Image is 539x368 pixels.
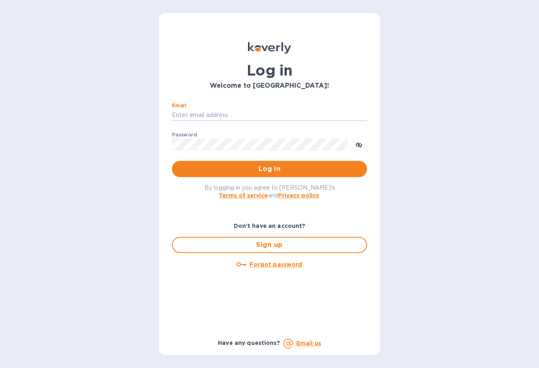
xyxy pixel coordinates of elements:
span: Sign up [179,240,360,250]
b: Have any questions? [218,340,280,346]
img: Koverly [248,42,291,54]
h3: Welcome to [GEOGRAPHIC_DATA]! [172,82,367,90]
span: Log in [178,164,361,174]
button: Sign up [172,237,367,253]
button: toggle password visibility [351,136,367,152]
input: Enter email address [172,109,367,121]
b: Don't have an account? [234,223,306,229]
span: By logging in you agree to [PERSON_NAME]'s and . [204,184,335,199]
label: Password [172,132,197,137]
u: Forgot password [250,261,302,268]
a: Email us [296,340,321,346]
button: Log in [172,161,367,177]
a: Terms of service [219,192,268,199]
h1: Log in [172,62,367,79]
label: Email [172,103,186,108]
a: Privacy policy [278,192,319,199]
